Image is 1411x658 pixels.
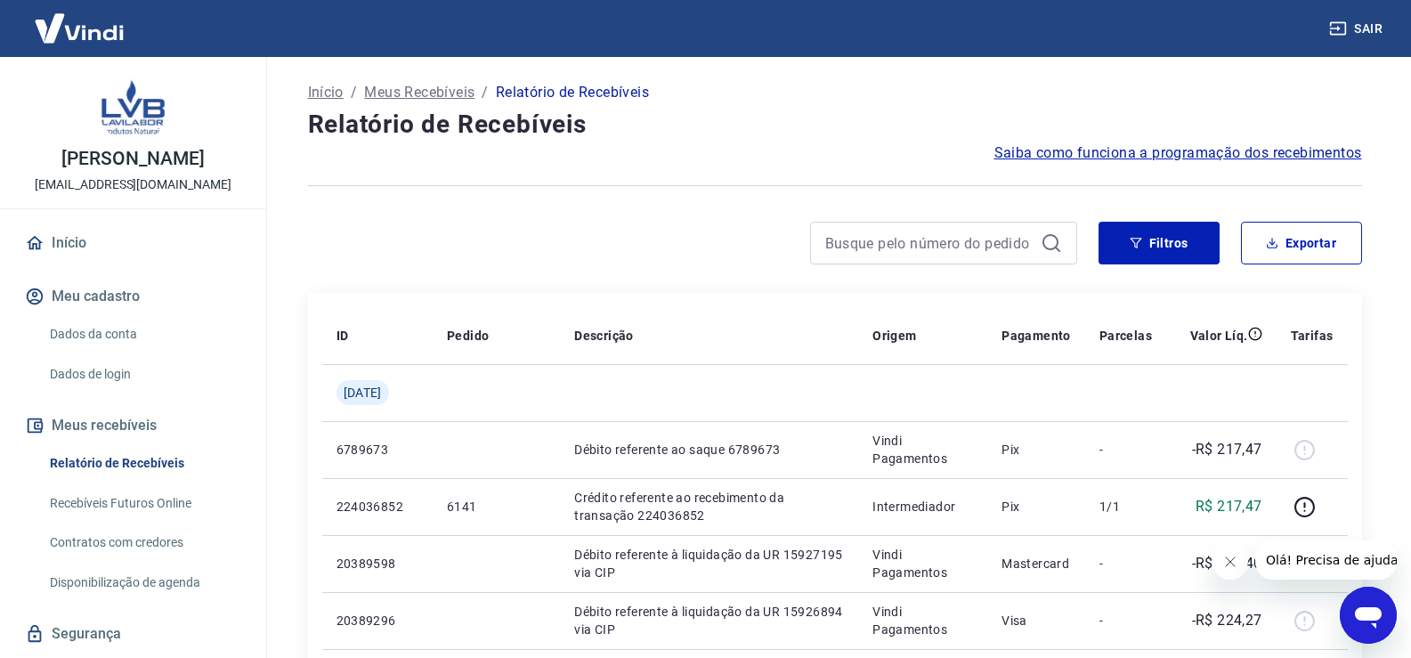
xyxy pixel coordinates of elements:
p: Valor Líq. [1190,327,1248,345]
button: Meus recebíveis [21,406,245,445]
img: Vindi [21,1,137,55]
a: Relatório de Recebíveis [43,445,245,482]
p: Pedido [447,327,489,345]
p: 224036852 [337,498,418,516]
iframe: Fechar mensagem [1212,544,1248,580]
p: / [351,82,357,103]
a: Disponibilização de agenda [43,565,245,601]
p: Parcelas [1099,327,1152,345]
a: Contratos com credores [43,524,245,561]
p: Pagamento [1001,327,1071,345]
p: 20389598 [337,555,418,573]
button: Filtros [1099,222,1220,264]
a: Início [308,82,344,103]
p: Origem [872,327,916,345]
p: Descrição [574,327,634,345]
button: Exportar [1241,222,1362,264]
p: Pix [1001,498,1071,516]
p: R$ 217,47 [1196,496,1262,517]
p: Pix [1001,441,1071,459]
p: ID [337,327,349,345]
p: 1/1 [1099,498,1152,516]
p: - [1099,441,1152,459]
a: Saiba como funciona a programação dos recebimentos [994,142,1362,164]
p: Vindi Pagamentos [872,603,973,638]
p: Vindi Pagamentos [872,432,973,467]
p: - [1099,555,1152,573]
p: -R$ 545,40 [1192,553,1262,574]
p: Débito referente à liquidação da UR 15926894 via CIP [574,603,844,638]
p: [EMAIL_ADDRESS][DOMAIN_NAME] [35,175,231,194]
p: 6141 [447,498,546,516]
p: Débito referente à liquidação da UR 15927195 via CIP [574,546,844,581]
p: Relatório de Recebíveis [496,82,649,103]
iframe: Mensagem da empresa [1255,540,1397,580]
p: / [482,82,488,103]
input: Busque pelo número do pedido [825,230,1034,256]
p: Débito referente ao saque 6789673 [574,441,844,459]
p: 20389296 [337,612,418,630]
button: Sair [1326,12,1390,45]
a: Dados de login [43,356,245,393]
p: [PERSON_NAME] [61,150,204,168]
a: Dados da conta [43,316,245,353]
iframe: Botão para abrir a janela de mensagens [1340,587,1397,644]
p: 6789673 [337,441,418,459]
p: Mastercard [1001,555,1071,573]
p: Vindi Pagamentos [872,546,973,581]
p: -R$ 224,27 [1192,610,1262,631]
p: Visa [1001,612,1071,630]
h4: Relatório de Recebíveis [308,107,1362,142]
p: Intermediador [872,498,973,516]
span: Olá! Precisa de ajuda? [11,12,150,27]
p: Tarifas [1291,327,1334,345]
a: Segurança [21,614,245,654]
a: Recebíveis Futuros Online [43,485,245,522]
a: Meus Recebíveis [364,82,474,103]
img: f59112a5-54ef-4c52-81d5-7611f2965714.jpeg [98,71,169,142]
p: - [1099,612,1152,630]
button: Meu cadastro [21,277,245,316]
span: [DATE] [344,384,382,402]
a: Início [21,223,245,263]
p: Crédito referente ao recebimento da transação 224036852 [574,489,844,524]
p: -R$ 217,47 [1192,439,1262,460]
